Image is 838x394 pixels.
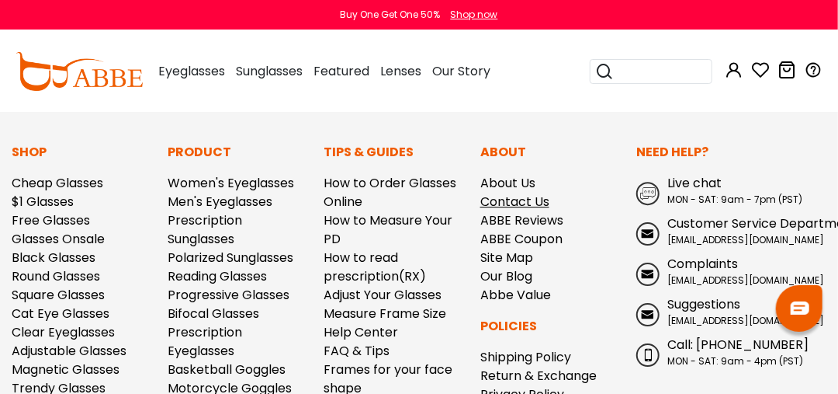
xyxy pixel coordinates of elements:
span: Suggestions [667,295,740,313]
a: Women's Eyeglasses [168,174,294,192]
p: Need Help? [636,143,826,162]
span: [EMAIL_ADDRESS][DOMAIN_NAME] [667,233,824,246]
a: $1 Glasses [12,193,74,211]
span: Featured [313,62,369,80]
a: Shipping Policy [480,348,571,366]
a: Polarized Sunglasses [168,249,293,267]
a: Cat Eye Glasses [12,305,109,323]
span: Complaints [667,255,738,273]
a: Magnetic Glasses [12,361,119,378]
span: Eyeglasses [158,62,225,80]
a: ABBE Reviews [480,211,563,229]
a: Basketball Goggles [168,361,286,378]
a: Bifocal Glasses [168,305,259,323]
a: Glasses Onsale [12,230,105,248]
img: chat [791,302,809,315]
a: Customer Service Department [EMAIL_ADDRESS][DOMAIN_NAME] [636,214,826,247]
a: Live chat MON - SAT: 9am - 7pm (PST) [636,174,826,207]
a: How to Order Glasses Online [324,174,457,211]
a: Call: [PHONE_NUMBER] MON - SAT: 9am - 4pm (PST) [636,336,826,368]
a: Complaints [EMAIL_ADDRESS][DOMAIN_NAME] [636,255,826,288]
span: Live chat [667,174,722,192]
p: About [480,143,621,162]
p: Shop [12,143,152,162]
a: Progressive Glasses [168,286,289,304]
a: Free Glasses [12,211,90,229]
a: Abbe Value [480,286,551,304]
p: Tips & Guides [324,143,465,162]
span: MON - SAT: 9am - 4pm (PST) [667,354,803,368]
a: Round Glasses [12,267,100,285]
a: Adjust Your Glasses [324,286,442,304]
span: Call: [PHONE_NUMBER] [667,336,809,354]
a: How to read prescription(RX) [324,249,427,285]
span: MON - SAT: 9am - 7pm (PST) [667,193,802,206]
span: [EMAIL_ADDRESS][DOMAIN_NAME] [667,314,824,327]
a: FAQ & Tips [324,342,390,360]
div: Shop now [451,8,498,22]
a: ABBE Coupon [480,230,563,248]
a: Help Center [324,323,399,341]
a: Men's Eyeglasses [168,193,272,211]
img: abbeglasses.com [16,52,143,91]
div: Buy One Get One 50% [341,8,441,22]
a: Prescription Sunglasses [168,211,242,248]
span: Sunglasses [236,62,303,80]
p: Product [168,143,308,162]
a: Site Map [480,249,533,267]
a: Clear Eyeglasses [12,323,115,341]
span: Our Story [432,62,490,80]
a: Square Glasses [12,286,105,304]
a: Return & Exchange [480,367,597,385]
a: Reading Glasses [168,267,267,285]
a: Black Glasses [12,249,95,267]
a: Suggestions [EMAIL_ADDRESS][DOMAIN_NAME] [636,295,826,328]
a: How to Measure Your PD [324,211,453,248]
span: Lenses [380,62,421,80]
a: Our Blog [480,267,532,285]
a: About Us [480,174,535,192]
a: Contact Us [480,193,549,211]
a: Adjustable Glasses [12,342,126,360]
a: Prescription Eyeglasses [168,323,242,360]
a: Measure Frame Size [324,305,447,323]
span: [EMAIL_ADDRESS][DOMAIN_NAME] [667,274,824,287]
a: Shop now [443,8,498,21]
a: Cheap Glasses [12,174,103,192]
p: Policies [480,317,621,336]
